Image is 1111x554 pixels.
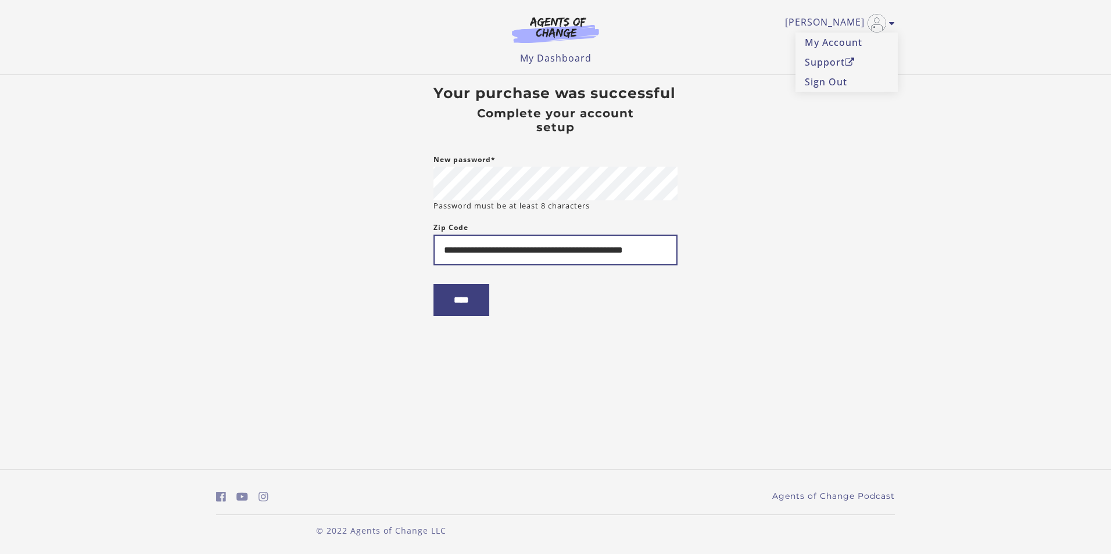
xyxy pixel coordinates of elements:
[216,488,226,505] a: https://www.facebook.com/groups/aswbtestprep (Open in a new window)
[772,490,895,502] a: Agents of Change Podcast
[795,52,898,72] a: SupportOpen in a new window
[458,106,653,134] h4: Complete your account setup
[795,72,898,92] a: Sign Out
[845,57,855,67] i: Open in a new window
[216,524,546,537] p: © 2022 Agents of Change LLC
[520,52,592,64] a: My Dashboard
[500,16,611,43] img: Agents of Change Logo
[236,488,248,505] a: https://www.youtube.com/c/AgentsofChangeTestPrepbyMeaganMitchell (Open in a new window)
[433,221,468,235] label: Zip Code
[236,491,248,502] i: https://www.youtube.com/c/AgentsofChangeTestPrepbyMeaganMitchell (Open in a new window)
[795,33,898,52] a: My Account
[259,491,268,502] i: https://www.instagram.com/agentsofchangeprep/ (Open in a new window)
[433,153,496,167] label: New password*
[433,84,678,102] h3: Your purchase was successful
[785,14,889,33] a: Toggle menu
[259,488,268,505] a: https://www.instagram.com/agentsofchangeprep/ (Open in a new window)
[433,200,590,211] small: Password must be at least 8 characters
[216,491,226,502] i: https://www.facebook.com/groups/aswbtestprep (Open in a new window)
